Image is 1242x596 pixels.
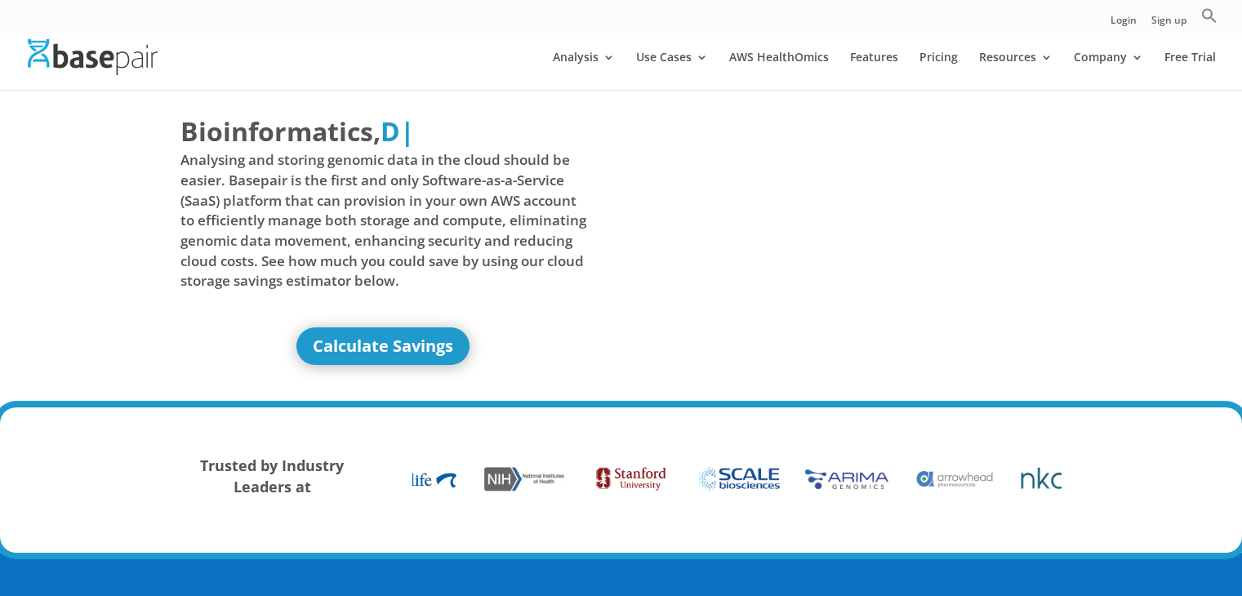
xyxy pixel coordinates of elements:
iframe: Basepair - NGS Analysis Simplified [634,113,1040,341]
span: D [381,113,400,149]
span: Bioinformatics, [180,113,381,150]
a: Use Cases [636,51,708,90]
a: Calculate Savings [296,327,470,365]
a: Features [850,51,898,90]
img: Basepair [28,39,158,74]
a: Pricing [919,51,958,90]
a: Login [1111,16,1137,33]
span: | [400,113,415,149]
a: Company [1074,51,1143,90]
a: Analysis [553,51,615,90]
span: Analysing and storing genomic data in the cloud should be easier. Basepair is the first and only ... [180,150,587,291]
a: Free Trial [1164,51,1216,90]
strong: Trusted by Industry Leaders at [200,456,344,496]
a: Sign up [1151,16,1186,33]
svg: Search [1201,7,1218,24]
a: AWS HealthOmics [729,51,829,90]
a: Search Icon Link [1201,7,1218,33]
a: Resources [979,51,1053,90]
